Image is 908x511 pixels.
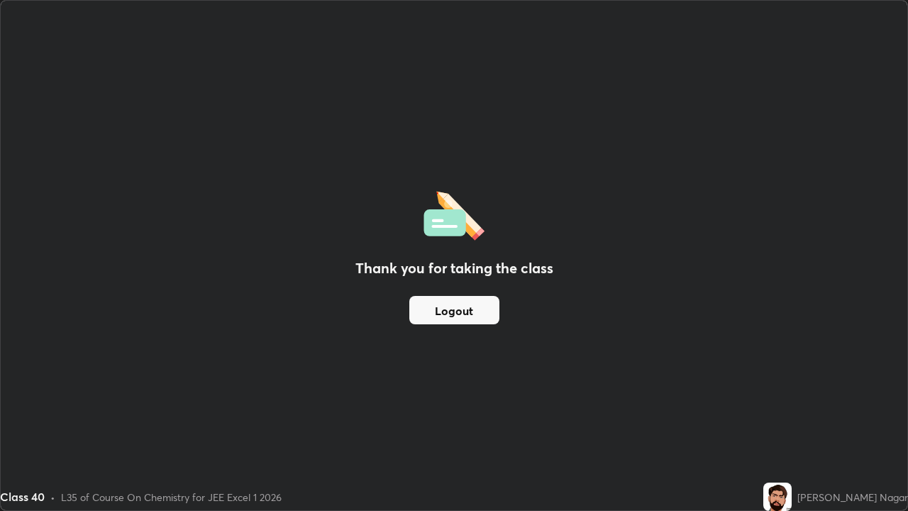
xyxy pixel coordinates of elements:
[797,490,908,505] div: [PERSON_NAME] Nagar
[355,258,553,279] h2: Thank you for taking the class
[423,187,485,241] img: offlineFeedback.1438e8b3.svg
[61,490,282,505] div: L35 of Course On Chemistry for JEE Excel 1 2026
[50,490,55,505] div: •
[409,296,499,324] button: Logout
[763,483,792,511] img: 8a6df0ca86aa4bafae21e328bd8b9af3.jpg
